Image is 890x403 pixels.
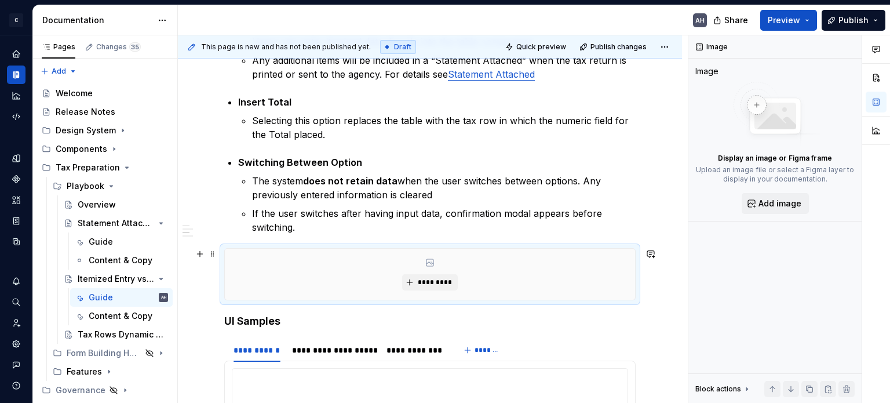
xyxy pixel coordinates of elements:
[67,366,102,377] div: Features
[394,42,411,52] span: Draft
[70,288,173,307] a: GuideAH
[707,10,756,31] button: Share
[42,42,75,52] div: Pages
[590,42,647,52] span: Publish changes
[56,162,120,173] div: Tax Preparation
[838,14,869,26] span: Publish
[718,154,832,163] p: Display an image or Figma frame
[7,66,25,84] a: Documentation
[89,292,113,303] div: Guide
[129,42,141,52] span: 35
[67,347,141,359] div: Form Building Handbook
[238,157,362,168] strong: Switching Between Option
[7,233,25,251] a: Data sources
[59,214,173,233] a: Statement Attached
[758,198,801,209] span: Add image
[7,45,25,63] a: Home
[78,199,116,210] div: Overview
[7,335,25,353] a: Settings
[695,66,718,77] div: Image
[695,384,741,394] div: Block actions
[59,195,173,214] a: Overview
[70,307,173,325] a: Content & Copy
[7,149,25,168] a: Design tokens
[516,42,566,52] span: Quick preview
[9,13,23,27] div: C
[59,270,173,288] a: Itemized Entry vs Total Amount
[822,10,885,31] button: Publish
[37,381,173,400] div: Governance
[56,88,93,99] div: Welcome
[48,177,173,195] div: Playbook
[56,384,105,396] div: Governance
[59,325,173,344] a: Tax Rows Dynamic Column Addition
[724,14,748,26] span: Share
[70,233,173,251] a: Guide
[37,84,173,103] a: Welcome
[224,314,636,328] h4: UI Samples
[238,96,291,108] strong: Insert Total
[7,191,25,209] a: Assets
[576,39,652,55] button: Publish changes
[303,175,397,187] strong: does not retain data
[48,362,173,381] div: Features
[37,121,173,140] div: Design System
[161,292,166,303] div: AH
[2,8,30,32] button: C
[56,143,107,155] div: Components
[67,180,104,192] div: Playbook
[37,84,173,400] div: Page tree
[37,158,173,177] div: Tax Preparation
[252,53,636,81] p: Any additional items will be included in a “Statement Attached” when the tax return is printed or...
[252,174,636,202] p: The system when the user switches between options. Any previously entered information is cleared
[89,255,152,266] div: Content & Copy
[78,217,154,229] div: Statement Attached
[695,16,705,25] div: AH
[760,10,817,31] button: Preview
[252,114,636,141] p: Selecting this option replaces the table with the tax row in which the numeric field for the Tota...
[89,310,152,322] div: Content & Copy
[37,103,173,121] a: Release Notes
[502,39,571,55] button: Quick preview
[7,86,25,105] a: Analytics
[37,140,173,158] div: Components
[252,206,636,234] p: If the user switches after having input data, confirmation modal appears before switching.
[37,63,81,79] button: Add
[7,272,25,291] button: Notifications
[78,329,166,340] div: Tax Rows Dynamic Column Addition
[78,273,154,285] div: Itemized Entry vs Total Amount
[70,251,173,270] a: Content & Copy
[7,293,25,311] button: Search ⌘K
[89,236,113,248] div: Guide
[695,165,855,184] p: Upload an image file or select a Figma layer to display in your documentation.
[7,107,25,126] a: Code automation
[52,67,66,76] span: Add
[7,212,25,230] a: Storybook stories
[201,42,371,52] span: This page is new and has not been published yet.
[96,42,141,52] div: Changes
[42,14,152,26] div: Documentation
[7,170,25,188] a: Components
[56,125,116,136] div: Design System
[48,344,173,362] div: Form Building Handbook
[7,314,25,332] a: Invite team
[7,355,25,374] button: Contact support
[56,106,115,118] div: Release Notes
[695,381,752,397] div: Block actions
[448,68,535,80] a: Statement Attached
[742,193,809,214] button: Add image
